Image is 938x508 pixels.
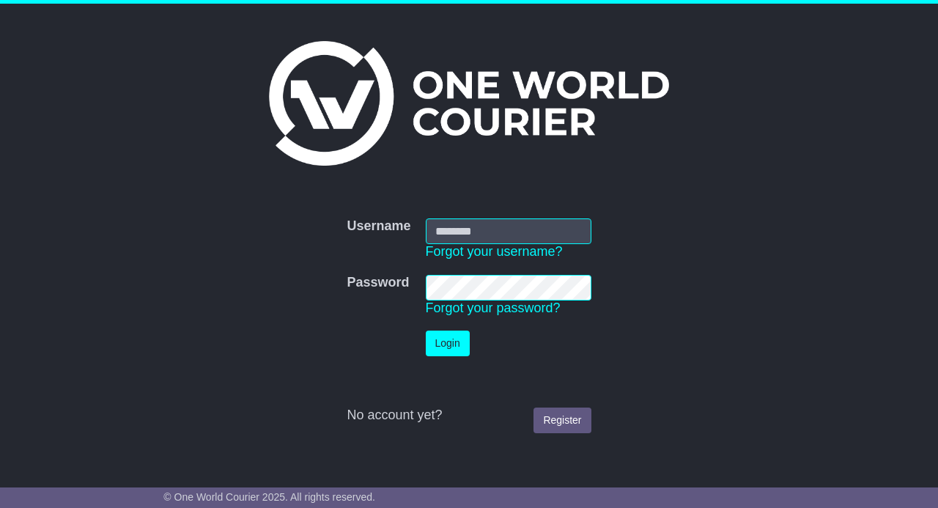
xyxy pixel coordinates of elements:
label: Username [347,218,410,235]
a: Forgot your password? [426,301,561,315]
a: Register [533,408,591,433]
span: © One World Courier 2025. All rights reserved. [163,491,375,503]
img: One World [269,41,669,166]
button: Login [426,331,470,356]
label: Password [347,275,409,291]
div: No account yet? [347,408,591,424]
a: Forgot your username? [426,244,563,259]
